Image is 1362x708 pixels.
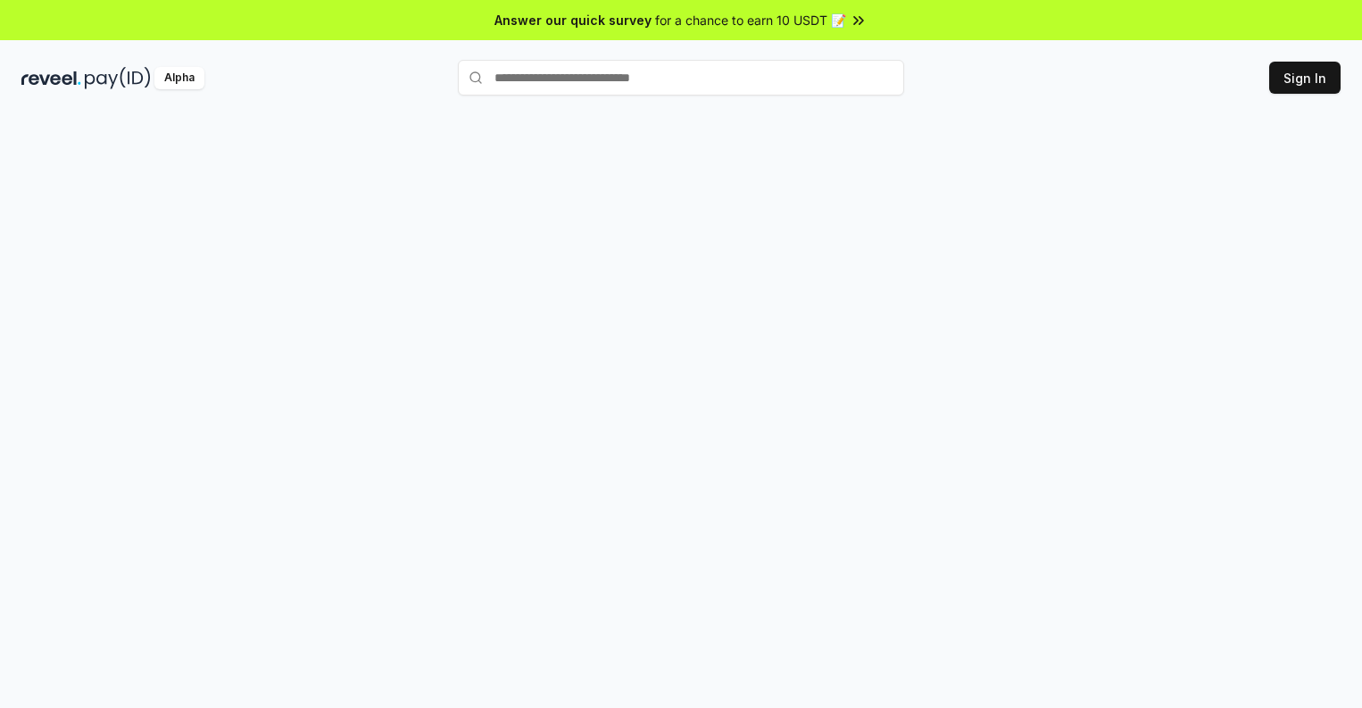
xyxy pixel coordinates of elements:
[1269,62,1341,94] button: Sign In
[655,11,846,29] span: for a chance to earn 10 USDT 📝
[494,11,652,29] span: Answer our quick survey
[154,67,204,89] div: Alpha
[85,67,151,89] img: pay_id
[21,67,81,89] img: reveel_dark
